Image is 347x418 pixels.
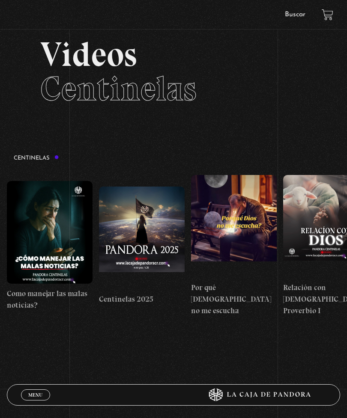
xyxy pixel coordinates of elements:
[40,37,307,106] h2: Videos
[191,169,277,323] a: Por qué [DEMOGRAPHIC_DATA] no me escucha
[7,288,93,311] h4: Como manejar las malas noticias?
[285,11,305,18] a: Buscar
[28,392,42,397] span: Menu
[7,169,93,323] a: Como manejar las malas noticias?
[25,400,45,406] span: Cerrar
[322,9,333,20] a: View your shopping cart
[14,155,59,161] h3: Centinelas
[40,68,197,109] span: Centinelas
[191,282,277,317] h4: Por qué [DEMOGRAPHIC_DATA] no me escucha
[99,293,185,305] h4: Centinelas 2025
[99,169,185,323] a: Centinelas 2025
